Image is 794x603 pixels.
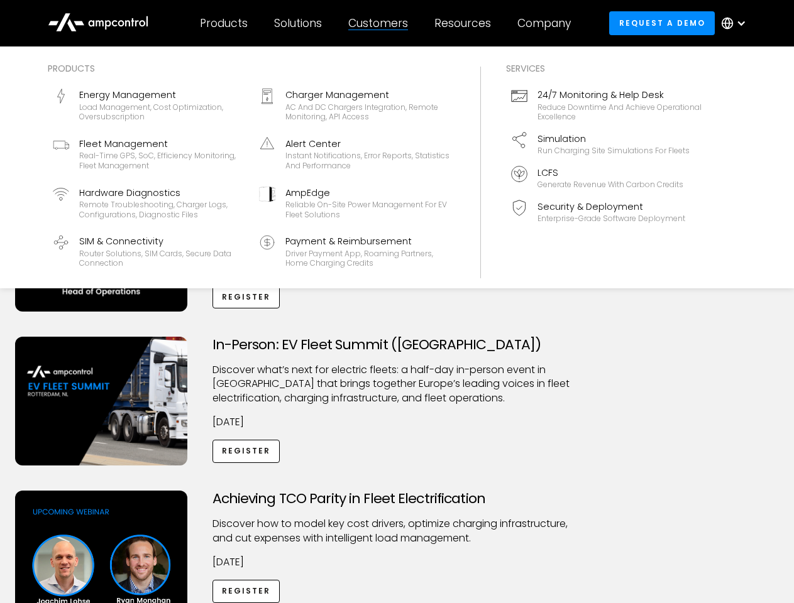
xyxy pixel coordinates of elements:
div: Real-time GPS, SoC, efficiency monitoring, fleet management [79,151,244,170]
a: LCFSGenerate revenue with carbon credits [506,161,707,195]
div: Security & Deployment [538,200,685,214]
a: Alert CenterInstant notifications, error reports, statistics and performance [254,132,455,176]
h3: Achieving TCO Parity in Fleet Electrification [212,491,582,507]
div: Products [200,16,248,30]
a: Register [212,580,280,603]
div: Energy Management [79,88,244,102]
p: ​Discover what’s next for electric fleets: a half-day in-person event in [GEOGRAPHIC_DATA] that b... [212,363,582,405]
a: 24/7 Monitoring & Help DeskReduce downtime and achieve operational excellence [506,83,707,127]
div: Driver Payment App, Roaming Partners, Home Charging Credits [285,249,450,268]
div: Fleet Management [79,137,244,151]
div: Instant notifications, error reports, statistics and performance [285,151,450,170]
div: Company [517,16,571,30]
a: Payment & ReimbursementDriver Payment App, Roaming Partners, Home Charging Credits [254,229,455,273]
div: Products [48,62,455,75]
div: Alert Center [285,137,450,151]
div: Hardware Diagnostics [79,186,244,200]
div: Solutions [274,16,322,30]
div: Customers [348,16,408,30]
div: SIM & Connectivity [79,234,244,248]
a: Register [212,440,280,463]
div: Enterprise-grade software deployment [538,214,685,224]
a: AmpEdgeReliable On-site Power Management for EV Fleet Solutions [254,181,455,225]
div: Resources [434,16,491,30]
div: Charger Management [285,88,450,102]
a: Energy ManagementLoad management, cost optimization, oversubscription [48,83,249,127]
a: Charger ManagementAC and DC chargers integration, remote monitoring, API access [254,83,455,127]
div: Generate revenue with carbon credits [538,180,683,190]
a: Security & DeploymentEnterprise-grade software deployment [506,195,707,229]
a: SimulationRun charging site simulations for fleets [506,127,707,161]
div: LCFS [538,166,683,180]
div: Reliable On-site Power Management for EV Fleet Solutions [285,200,450,219]
div: AmpEdge [285,186,450,200]
a: Request a demo [609,11,715,35]
a: Fleet ManagementReal-time GPS, SoC, efficiency monitoring, fleet management [48,132,249,176]
p: [DATE] [212,415,582,429]
a: Hardware DiagnosticsRemote troubleshooting, charger logs, configurations, diagnostic files [48,181,249,225]
a: Register [212,285,280,308]
div: 24/7 Monitoring & Help Desk [538,88,702,102]
p: Discover how to model key cost drivers, optimize charging infrastructure, and cut expenses with i... [212,517,582,545]
div: Router Solutions, SIM Cards, Secure Data Connection [79,249,244,268]
div: Services [506,62,707,75]
p: [DATE] [212,555,582,569]
div: Reduce downtime and achieve operational excellence [538,102,702,122]
div: Payment & Reimbursement [285,234,450,248]
div: AC and DC chargers integration, remote monitoring, API access [285,102,450,122]
a: SIM & ConnectivityRouter Solutions, SIM Cards, Secure Data Connection [48,229,249,273]
div: Load management, cost optimization, oversubscription [79,102,244,122]
div: Remote troubleshooting, charger logs, configurations, diagnostic files [79,200,244,219]
h3: In-Person: EV Fleet Summit ([GEOGRAPHIC_DATA]) [212,337,582,353]
div: Run charging site simulations for fleets [538,146,690,156]
div: Simulation [538,132,690,146]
